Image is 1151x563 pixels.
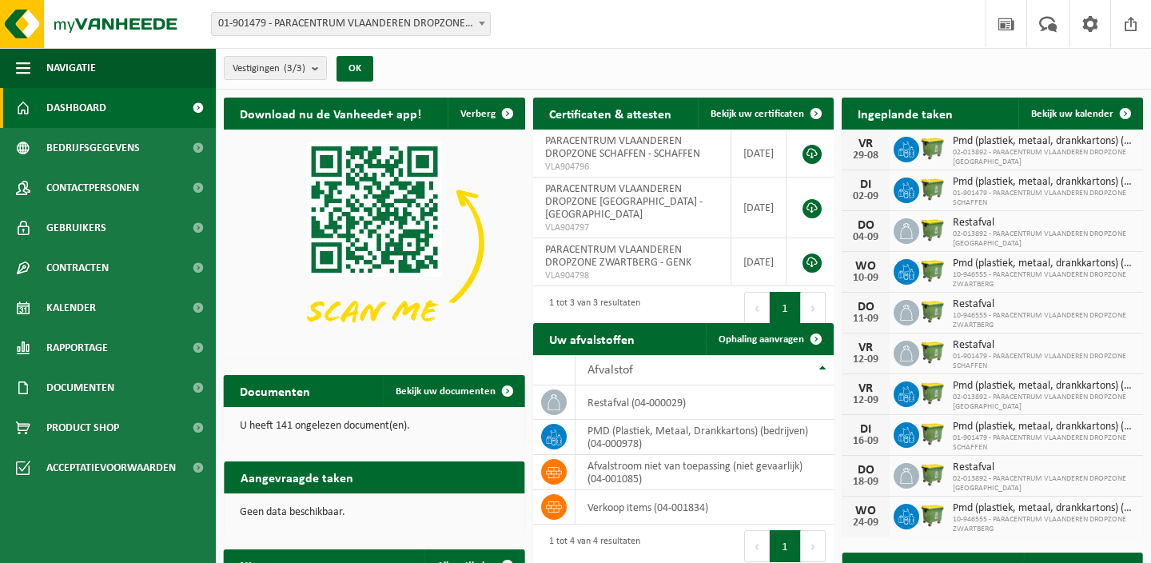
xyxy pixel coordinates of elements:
div: 29-08 [850,150,882,162]
td: verkoop items (04-001834) [575,490,834,525]
span: Dashboard [46,88,106,128]
span: 02-013892 - PARACENTRUM VLAANDEREN DROPZONE [GEOGRAPHIC_DATA] [953,148,1135,167]
div: VR [850,138,882,150]
div: 24-09 [850,517,882,529]
span: VLA904797 [545,222,719,234]
span: Pmd (plastiek, metaal, drankkartons) (bedrijven) [953,135,1135,148]
button: Next [801,530,826,562]
span: Pmd (plastiek, metaal, drankkartons) (bedrijven) [953,258,1135,270]
span: Restafval [953,217,1135,230]
span: Afvalstof [587,364,633,377]
div: 1 tot 3 van 3 resultaten [541,290,640,325]
a: Bekijk uw kalender [1018,98,1141,130]
h2: Download nu de Vanheede+ app! [224,98,437,129]
button: 1 [770,530,801,562]
img: WB-1100-HPE-GN-51 [919,501,946,529]
img: WB-1100-HPE-GN-50 [919,379,946,406]
img: WB-1100-HPE-GN-50 [919,461,946,488]
div: DO [850,464,882,477]
div: 18-09 [850,477,882,488]
span: Bekijk uw certificaten [711,109,804,119]
div: DI [850,423,882,436]
a: Bekijk uw certificaten [698,98,832,130]
div: 02-09 [850,191,882,202]
span: 10-946555 - PARACENTRUM VLAANDEREN DROPZONE ZWARTBERG [953,270,1135,289]
a: Ophaling aanvragen [706,323,832,355]
button: Vestigingen(3/3) [224,56,327,80]
div: 04-09 [850,232,882,243]
img: WB-1100-HPE-GN-51 [919,175,946,202]
span: Kalender [46,288,96,328]
div: WO [850,260,882,273]
span: Rapportage [46,328,108,368]
span: Contactpersonen [46,168,139,208]
span: Pmd (plastiek, metaal, drankkartons) (bedrijven) [953,421,1135,433]
h2: Documenten [224,375,326,406]
td: afvalstroom niet van toepassing (niet gevaarlijk) (04-001085) [575,455,834,490]
span: VLA904796 [545,161,719,174]
button: OK [337,56,373,82]
span: Pmd (plastiek, metaal, drankkartons) (bedrijven) [953,176,1135,189]
div: 11-09 [850,313,882,325]
div: DO [850,219,882,232]
button: Previous [744,530,770,562]
div: VR [850,382,882,395]
img: Download de VHEPlus App [224,130,525,356]
span: 02-013892 - PARACENTRUM VLAANDEREN DROPZONE [GEOGRAPHIC_DATA] [953,474,1135,493]
span: Bedrijfsgegevens [46,128,140,168]
span: PARACENTRUM VLAANDEREN DROPZONE [GEOGRAPHIC_DATA] - [GEOGRAPHIC_DATA] [545,183,703,221]
span: Documenten [46,368,114,408]
span: Bekijk uw kalender [1031,109,1113,119]
img: WB-1100-HPE-GN-50 [919,216,946,243]
h2: Aangevraagde taken [224,461,368,493]
h2: Certificaten & attesten [533,98,687,129]
td: [DATE] [731,238,787,286]
button: 1 [770,292,801,324]
img: WB-1100-HPE-GN-50 [919,134,946,162]
p: Geen data beschikbaar. [240,507,509,518]
span: Pmd (plastiek, metaal, drankkartons) (bedrijven) [953,380,1135,393]
h2: Ingeplande taken [842,98,969,129]
span: 01-901479 - PARACENTRUM VLAANDEREN DROPZONE SCHAFFEN - SCHAFFEN [211,12,491,36]
span: Product Shop [46,408,119,448]
h2: Uw afvalstoffen [533,323,651,354]
span: 01-901479 - PARACENTRUM VLAANDEREN DROPZONE SCHAFFEN [953,433,1135,453]
img: WB-1100-HPE-GN-51 [919,338,946,365]
span: Acceptatievoorwaarden [46,448,176,488]
span: Ophaling aanvragen [719,334,804,345]
span: Pmd (plastiek, metaal, drankkartons) (bedrijven) [953,502,1135,515]
td: PMD (Plastiek, Metaal, Drankkartons) (bedrijven) (04-000978) [575,420,834,455]
td: [DATE] [731,178,787,238]
div: WO [850,505,882,517]
span: Contracten [46,248,109,288]
span: PARACENTRUM VLAANDEREN DROPZONE SCHAFFEN - SCHAFFEN [545,135,700,160]
span: Navigatie [46,48,96,88]
span: Bekijk uw documenten [396,386,496,397]
a: Bekijk uw documenten [383,375,524,407]
p: U heeft 141 ongelezen document(en). [240,421,509,432]
div: 12-09 [850,395,882,406]
span: 02-013892 - PARACENTRUM VLAANDEREN DROPZONE [GEOGRAPHIC_DATA] [953,230,1135,249]
img: WB-1100-HPE-GN-51 [919,420,946,447]
div: VR [850,341,882,354]
div: 16-09 [850,436,882,447]
span: Restafval [953,298,1135,311]
button: Previous [744,292,770,324]
span: Gebruikers [46,208,106,248]
button: Verberg [448,98,524,130]
span: Verberg [460,109,496,119]
span: Restafval [953,339,1135,352]
span: 10-946555 - PARACENTRUM VLAANDEREN DROPZONE ZWARTBERG [953,311,1135,330]
span: 02-013892 - PARACENTRUM VLAANDEREN DROPZONE [GEOGRAPHIC_DATA] [953,393,1135,412]
count: (3/3) [284,63,305,74]
div: 12-09 [850,354,882,365]
span: Vestigingen [233,57,305,81]
img: WB-1100-HPE-GN-51 [919,257,946,284]
span: 10-946555 - PARACENTRUM VLAANDEREN DROPZONE ZWARTBERG [953,515,1135,534]
td: [DATE] [731,130,787,178]
img: WB-1100-HPE-GN-51 [919,297,946,325]
span: 01-901479 - PARACENTRUM VLAANDEREN DROPZONE SCHAFFEN [953,352,1135,371]
span: Restafval [953,461,1135,474]
div: DO [850,301,882,313]
span: PARACENTRUM VLAANDEREN DROPZONE ZWARTBERG - GENK [545,244,691,269]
